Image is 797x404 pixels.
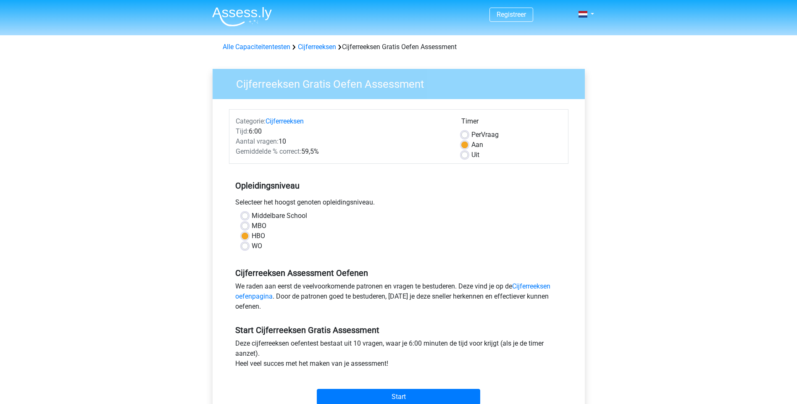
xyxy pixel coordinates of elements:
label: HBO [252,231,265,241]
div: 10 [229,136,455,147]
div: 6:00 [229,126,455,136]
label: Uit [471,150,479,160]
div: We raden aan eerst de veelvoorkomende patronen en vragen te bestuderen. Deze vind je op de . Door... [229,281,568,315]
div: 59,5% [229,147,455,157]
a: Alle Capaciteitentesten [223,43,290,51]
span: Categorie: [236,117,266,125]
label: MBO [252,221,266,231]
label: Vraag [471,130,499,140]
span: Aantal vragen: [236,137,279,145]
label: WO [252,241,262,251]
a: Cijferreeksen [266,117,304,125]
a: Cijferreeksen [298,43,336,51]
a: Registreer [497,10,526,18]
span: Per [471,131,481,139]
div: Timer [461,116,562,130]
h5: Cijferreeksen Assessment Oefenen [235,268,562,278]
label: Middelbare School [252,211,307,221]
span: Gemiddelde % correct: [236,147,301,155]
div: Selecteer het hoogst genoten opleidingsniveau. [229,197,568,211]
span: Tijd: [236,127,249,135]
h3: Cijferreeksen Gratis Oefen Assessment [226,74,579,91]
h5: Start Cijferreeksen Gratis Assessment [235,325,562,335]
h5: Opleidingsniveau [235,177,562,194]
div: Deze cijferreeksen oefentest bestaat uit 10 vragen, waar je 6:00 minuten de tijd voor krijgt (als... [229,338,568,372]
label: Aan [471,140,483,150]
img: Assessly [212,7,272,26]
div: Cijferreeksen Gratis Oefen Assessment [219,42,578,52]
